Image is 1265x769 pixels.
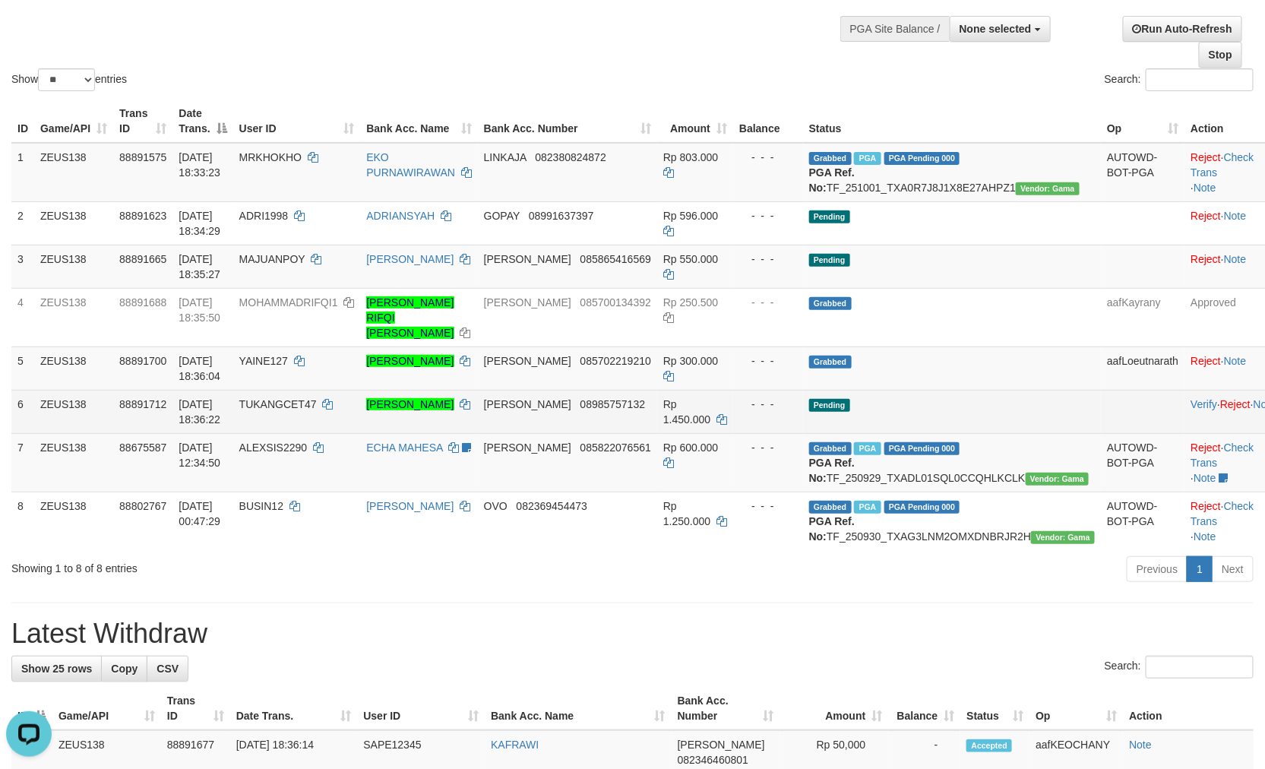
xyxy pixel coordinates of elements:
[179,151,220,179] span: [DATE] 18:33:23
[233,100,361,143] th: User ID: activate to sort column ascending
[739,397,797,412] div: - - -
[239,151,302,163] span: MRKHOKHO
[484,210,520,222] span: GOPAY
[663,210,718,222] span: Rp 596.000
[230,687,358,730] th: Date Trans.: activate to sort column ascending
[854,442,881,455] span: Marked by aafpengsreynich
[484,500,508,512] span: OVO
[34,100,113,143] th: Game/API: activate to sort column ascending
[1191,441,1221,454] a: Reject
[11,347,34,390] td: 5
[1199,42,1242,68] a: Stop
[663,441,718,454] span: Rp 600.000
[34,390,113,433] td: ZEUS138
[119,398,166,410] span: 88891712
[34,245,113,288] td: ZEUS138
[1212,556,1254,582] a: Next
[1101,347,1184,390] td: aafLoeutnarath
[366,253,454,265] a: [PERSON_NAME]
[678,754,748,766] span: Copy 082346460801 to clipboard
[1187,556,1213,582] a: 1
[179,398,220,426] span: [DATE] 18:36:22
[52,687,161,730] th: Game/API: activate to sort column ascending
[580,253,651,265] span: Copy 085865416569 to clipboard
[1224,355,1247,367] a: Note
[1146,656,1254,679] input: Search:
[854,152,881,165] span: Marked by aafpengsreynich
[1191,151,1221,163] a: Reject
[239,500,283,512] span: BUSIN12
[21,663,92,675] span: Show 25 rows
[517,500,587,512] span: Copy 082369454473 to clipboard
[6,6,52,52] button: Open LiveChat chat widget
[172,100,232,143] th: Date Trans.: activate to sort column descending
[11,245,34,288] td: 3
[739,150,797,165] div: - - -
[739,208,797,223] div: - - -
[484,296,571,309] span: [PERSON_NAME]
[1031,531,1095,544] span: Vendor URL: https://trx31.1velocity.biz
[366,500,454,512] a: [PERSON_NAME]
[119,500,166,512] span: 88802767
[1194,530,1216,543] a: Note
[1101,433,1184,492] td: AUTOWD-BOT-PGA
[840,16,950,42] div: PGA Site Balance /
[11,201,34,245] td: 2
[1191,151,1254,179] a: Check Trans
[119,441,166,454] span: 88675587
[803,143,1101,202] td: TF_251001_TXA0R7J8J1X8E27AHPZ1
[119,210,166,222] span: 88891623
[239,398,317,410] span: TUKANGCET47
[147,656,188,682] a: CSV
[529,210,594,222] span: Copy 08991637397 to clipboard
[360,100,477,143] th: Bank Acc. Name: activate to sort column ascending
[1194,472,1216,484] a: Note
[854,501,881,514] span: Marked by aafsreyleap
[1191,210,1221,222] a: Reject
[663,355,718,367] span: Rp 300.000
[484,441,571,454] span: [PERSON_NAME]
[1146,68,1254,91] input: Search:
[1191,355,1221,367] a: Reject
[1191,500,1221,512] a: Reject
[357,687,485,730] th: User ID: activate to sort column ascending
[1105,68,1254,91] label: Search:
[1123,687,1254,730] th: Action
[11,687,52,730] th: ID: activate to sort column descending
[809,356,852,369] span: Grabbed
[809,442,852,455] span: Grabbed
[663,296,718,309] span: Rp 250.500
[888,687,960,730] th: Balance: activate to sort column ascending
[484,355,571,367] span: [PERSON_NAME]
[1224,210,1247,222] a: Note
[34,433,113,492] td: ZEUS138
[179,500,220,527] span: [DATE] 00:47:29
[239,355,288,367] span: YAINE127
[733,100,803,143] th: Balance
[179,441,220,469] span: [DATE] 12:34:50
[739,252,797,267] div: - - -
[478,100,657,143] th: Bank Acc. Number: activate to sort column ascending
[809,457,855,484] b: PGA Ref. No:
[884,152,960,165] span: PGA Pending
[239,441,308,454] span: ALEXSIS2290
[101,656,147,682] a: Copy
[1194,182,1216,194] a: Note
[484,398,571,410] span: [PERSON_NAME]
[179,210,220,237] span: [DATE] 18:34:29
[1101,100,1184,143] th: Op: activate to sort column ascending
[366,398,454,410] a: [PERSON_NAME]
[239,253,305,265] span: MAJUANPOY
[884,501,960,514] span: PGA Pending
[179,253,220,280] span: [DATE] 18:35:27
[111,663,138,675] span: Copy
[657,100,733,143] th: Amount: activate to sort column ascending
[1101,288,1184,347] td: aafKayrany
[809,152,852,165] span: Grabbed
[11,68,127,91] label: Show entries
[1191,253,1221,265] a: Reject
[366,210,435,222] a: ADRIANSYAH
[678,739,765,751] span: [PERSON_NAME]
[960,687,1029,730] th: Status: activate to sort column ascending
[366,355,454,367] a: [PERSON_NAME]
